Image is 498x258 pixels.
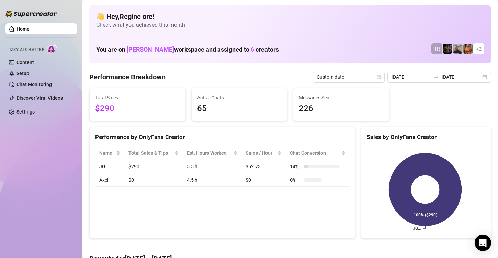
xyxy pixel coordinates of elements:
[124,173,183,187] td: $0
[443,44,452,54] img: Trent
[453,44,463,54] img: LC
[317,72,381,82] span: Custom date
[128,149,173,157] span: Total Sales & Tips
[95,173,124,187] td: Axel…
[241,147,286,160] th: Sales / Hour
[16,82,52,87] a: Chat Monitoring
[299,94,384,101] span: Messages Sent
[95,94,180,101] span: Total Sales
[127,46,174,53] span: [PERSON_NAME]
[124,147,183,160] th: Total Sales & Tips
[124,160,183,173] td: $290
[476,45,482,53] span: + 2
[442,73,481,81] input: End date
[251,46,254,53] span: 6
[392,73,431,81] input: Start date
[241,160,286,173] td: $52.73
[96,12,484,21] h4: 👋 Hey, Regine ore !
[96,46,279,53] h1: You are on workspace and assigned to creators
[434,45,440,53] span: TR
[433,74,439,80] span: swap-right
[89,72,166,82] h4: Performance Breakdown
[16,71,29,76] a: Setup
[96,21,484,29] span: Check what you achieved this month
[47,44,58,54] img: AI Chatter
[413,226,421,231] text: JG…
[187,149,232,157] div: Est. Hours Worked
[241,173,286,187] td: $0
[290,176,301,184] span: 0 %
[290,149,340,157] span: Chat Conversion
[16,109,35,115] a: Settings
[95,132,350,142] div: Performance by OnlyFans Creator
[290,163,301,170] span: 14 %
[246,149,276,157] span: Sales / Hour
[299,102,384,115] span: 226
[433,74,439,80] span: to
[16,60,34,65] a: Content
[197,102,282,115] span: 65
[95,147,124,160] th: Name
[475,235,491,251] div: Open Intercom Messenger
[95,160,124,173] td: JG…
[463,44,473,54] img: JG
[183,160,241,173] td: 5.5 h
[286,147,349,160] th: Chat Conversion
[197,94,282,101] span: Active Chats
[16,95,63,101] a: Discover Viral Videos
[183,173,241,187] td: 4.5 h
[10,46,44,53] span: Izzy AI Chatter
[95,102,180,115] span: $290
[367,132,485,142] div: Sales by OnlyFans Creator
[16,26,30,32] a: Home
[377,75,381,79] span: calendar
[99,149,115,157] span: Name
[5,10,57,17] img: logo-BBDzfeDw.svg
